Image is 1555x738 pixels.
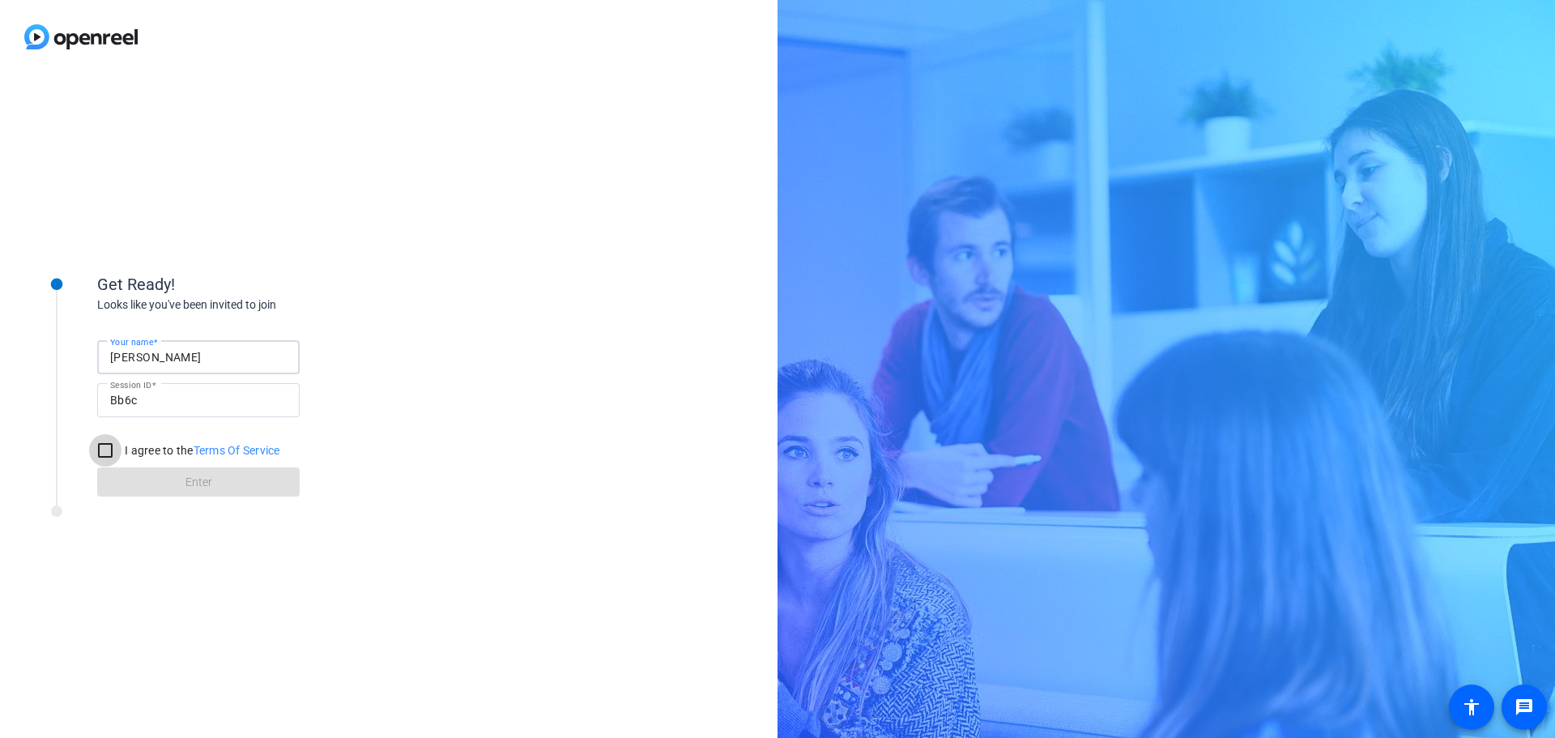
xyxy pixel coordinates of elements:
mat-label: Session ID [110,380,151,390]
div: Looks like you've been invited to join [97,296,421,314]
label: I agree to the [121,442,280,459]
mat-icon: message [1515,697,1534,717]
mat-label: Your name [110,337,153,347]
mat-icon: accessibility [1462,697,1481,717]
div: Get Ready! [97,272,421,296]
a: Terms Of Service [194,444,280,457]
